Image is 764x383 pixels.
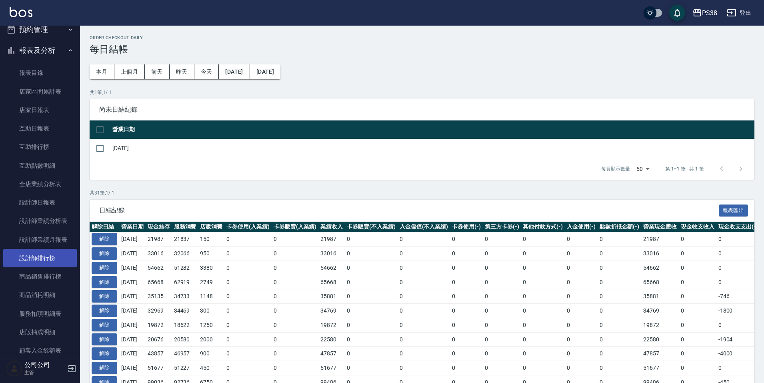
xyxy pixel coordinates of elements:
[224,247,272,261] td: 0
[450,261,483,275] td: 0
[3,305,77,323] a: 服務扣項明細表
[3,64,77,82] a: 報表目錄
[3,286,77,304] a: 商品消耗明細
[679,261,716,275] td: 0
[90,189,754,197] p: 共 31 筆, 1 / 1
[598,318,642,332] td: 0
[198,304,224,318] td: 300
[172,247,198,261] td: 32066
[641,232,679,247] td: 21987
[521,332,565,347] td: 0
[716,247,760,261] td: 0
[483,247,521,261] td: 0
[483,222,521,232] th: 第三方卡券(-)
[318,247,345,261] td: 33016
[92,362,117,374] button: 解除
[521,247,565,261] td: 0
[119,347,146,361] td: [DATE]
[146,361,172,375] td: 51677
[318,318,345,332] td: 19872
[450,361,483,375] td: 0
[272,275,319,289] td: 0
[565,361,598,375] td: 0
[272,222,319,232] th: 卡券販賣(入業績)
[689,5,720,21] button: PS38
[110,120,754,139] th: 營業日期
[318,361,345,375] td: 51677
[483,361,521,375] td: 0
[598,247,642,261] td: 0
[172,289,198,304] td: 34733
[318,289,345,304] td: 35881
[194,64,219,79] button: 今天
[633,158,652,180] div: 50
[119,332,146,347] td: [DATE]
[521,289,565,304] td: 0
[90,89,754,96] p: 共 1 筆, 1 / 1
[3,156,77,175] a: 互助點數明細
[679,361,716,375] td: 0
[224,318,272,332] td: 0
[92,305,117,317] button: 解除
[172,222,198,232] th: 服務消費
[3,175,77,193] a: 全店業績分析表
[565,275,598,289] td: 0
[146,318,172,332] td: 19872
[99,207,719,215] span: 日結紀錄
[483,347,521,361] td: 0
[724,6,754,20] button: 登出
[719,206,748,214] a: 報表匯出
[521,275,565,289] td: 0
[716,261,760,275] td: 0
[398,318,450,332] td: 0
[679,232,716,247] td: 0
[521,318,565,332] td: 0
[450,318,483,332] td: 0
[641,347,679,361] td: 47857
[641,247,679,261] td: 33016
[92,276,117,289] button: 解除
[146,261,172,275] td: 54662
[3,193,77,212] a: 設計師日報表
[318,261,345,275] td: 54662
[146,304,172,318] td: 32969
[716,304,760,318] td: -1800
[318,332,345,347] td: 22580
[716,222,760,232] th: 現金收支支出(-)
[716,361,760,375] td: 0
[483,304,521,318] td: 0
[318,232,345,247] td: 21987
[398,247,450,261] td: 0
[119,361,146,375] td: [DATE]
[345,304,398,318] td: 0
[272,261,319,275] td: 0
[679,275,716,289] td: 0
[345,332,398,347] td: 0
[198,232,224,247] td: 150
[10,7,32,17] img: Logo
[145,64,170,79] button: 前天
[198,247,224,261] td: 950
[345,318,398,332] td: 0
[521,347,565,361] td: 0
[3,119,77,138] a: 互助日報表
[172,332,198,347] td: 20580
[119,289,146,304] td: [DATE]
[99,106,745,114] span: 尚未日結紀錄
[272,304,319,318] td: 0
[679,304,716,318] td: 0
[450,222,483,232] th: 卡券使用(-)
[24,369,65,376] p: 主管
[224,289,272,304] td: 0
[483,275,521,289] td: 0
[3,101,77,119] a: 店家日報表
[224,222,272,232] th: 卡券使用(入業績)
[318,275,345,289] td: 65668
[6,361,22,377] img: Person
[119,275,146,289] td: [DATE]
[716,232,760,247] td: 0
[521,222,565,232] th: 其他付款方式(-)
[679,318,716,332] td: 0
[398,347,450,361] td: 0
[483,332,521,347] td: 0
